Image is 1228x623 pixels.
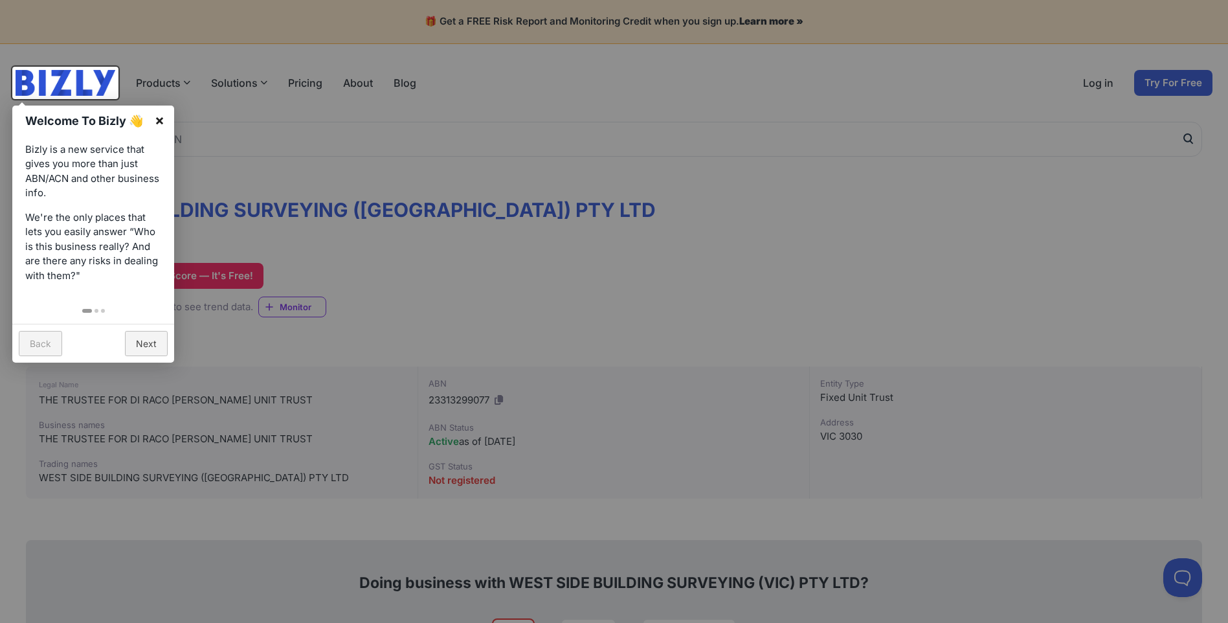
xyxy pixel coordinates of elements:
p: We're the only places that lets you easily answer “Who is this business really? And are there any... [25,210,161,284]
h1: Welcome To Bizly 👋 [25,112,148,130]
a: Back [19,331,62,356]
p: Bizly is a new service that gives you more than just ABN/ACN and other business info. [25,142,161,201]
a: Next [125,331,168,356]
a: × [145,106,174,135]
